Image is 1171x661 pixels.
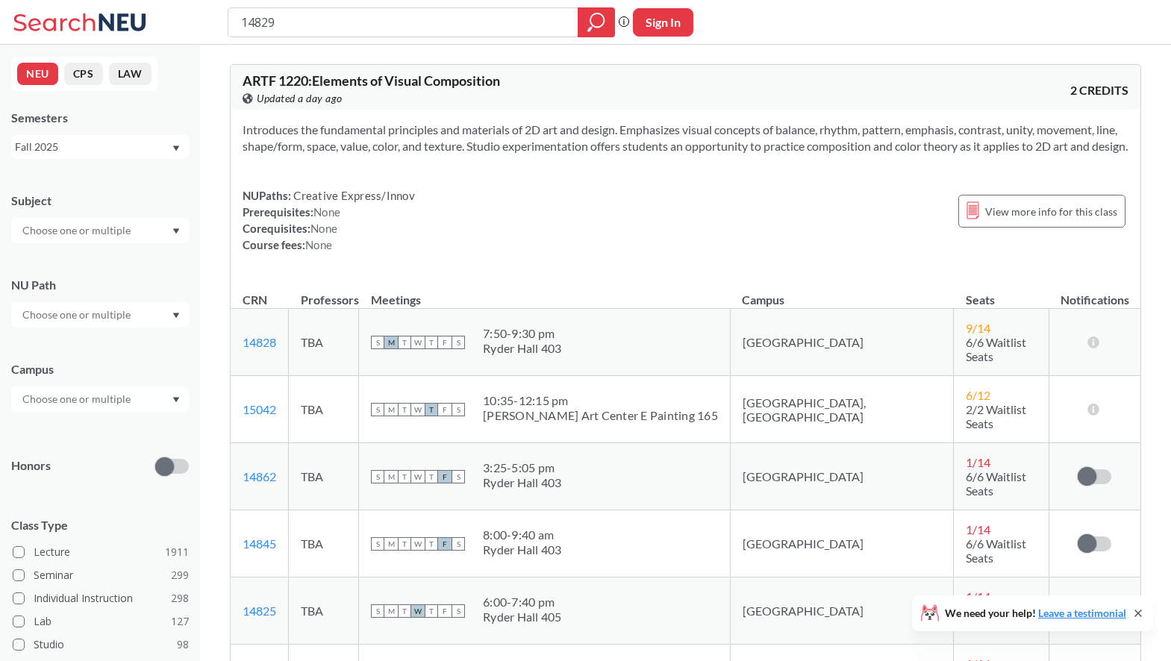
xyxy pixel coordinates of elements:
[15,306,140,324] input: Choose one or multiple
[310,222,337,235] span: None
[966,589,990,604] span: 1 / 14
[452,403,465,416] span: S
[425,604,438,618] span: T
[13,612,189,631] label: Lab
[384,604,398,618] span: M
[243,469,276,483] a: 14862
[730,577,953,645] td: [GEOGRAPHIC_DATA]
[384,537,398,551] span: M
[411,470,425,483] span: W
[172,145,180,151] svg: Dropdown arrow
[172,313,180,319] svg: Dropdown arrow
[483,595,562,610] div: 6:00 - 7:40 pm
[15,139,171,155] div: Fall 2025
[483,542,562,557] div: Ryder Hall 403
[257,90,343,107] span: Updated a day ago
[291,189,415,202] span: Creative Express/Innov
[966,402,1026,430] span: 2/2 Waitlist Seats
[13,566,189,585] label: Seminar
[371,403,384,416] span: S
[371,537,384,551] span: S
[1038,607,1126,619] a: Leave a testimonial
[954,277,1049,309] th: Seats
[483,408,718,423] div: [PERSON_NAME] Art Center E Painting 165
[425,336,438,349] span: T
[1070,82,1128,98] span: 2 CREDITS
[438,336,452,349] span: F
[11,386,189,412] div: Dropdown arrow
[172,228,180,234] svg: Dropdown arrow
[384,470,398,483] span: M
[243,72,500,89] span: ARTF 1220 : Elements of Visual Composition
[411,537,425,551] span: W
[411,336,425,349] span: W
[11,302,189,328] div: Dropdown arrow
[11,517,189,533] span: Class Type
[243,122,1128,154] section: Introduces the fundamental principles and materials of 2D art and design. Emphasizes visual conce...
[64,63,103,85] button: CPS
[398,336,411,349] span: T
[11,277,189,293] div: NU Path
[411,604,425,618] span: W
[305,238,332,251] span: None
[438,604,452,618] span: F
[11,192,189,209] div: Subject
[483,610,562,624] div: Ryder Hall 405
[452,470,465,483] span: S
[289,277,359,309] th: Professors
[425,470,438,483] span: T
[371,336,384,349] span: S
[425,537,438,551] span: T
[730,510,953,577] td: [GEOGRAPHIC_DATA]
[172,397,180,403] svg: Dropdown arrow
[11,218,189,243] div: Dropdown arrow
[171,567,189,583] span: 299
[730,309,953,376] td: [GEOGRAPHIC_DATA]
[289,443,359,510] td: TBA
[371,604,384,618] span: S
[438,537,452,551] span: F
[945,608,1126,618] span: We need your help!
[483,527,562,542] div: 8:00 - 9:40 am
[578,7,615,37] div: magnifying glass
[243,335,276,349] a: 14828
[243,604,276,618] a: 14825
[109,63,152,85] button: LAW
[452,537,465,551] span: S
[11,135,189,159] div: Fall 2025Dropdown arrow
[587,12,605,33] svg: magnifying glass
[730,376,953,443] td: [GEOGRAPHIC_DATA], [GEOGRAPHIC_DATA]
[243,187,415,253] div: NUPaths: Prerequisites: Corequisites: Course fees:
[17,63,58,85] button: NEU
[384,336,398,349] span: M
[966,335,1026,363] span: 6/6 Waitlist Seats
[483,460,562,475] div: 3:25 - 5:05 pm
[289,510,359,577] td: TBA
[438,470,452,483] span: F
[452,604,465,618] span: S
[13,542,189,562] label: Lecture
[243,292,267,308] div: CRN
[398,537,411,551] span: T
[13,635,189,654] label: Studio
[243,402,276,416] a: 15042
[240,10,567,35] input: Class, professor, course number, "phrase"
[1049,277,1140,309] th: Notifications
[398,403,411,416] span: T
[177,636,189,653] span: 98
[966,522,990,536] span: 1 / 14
[966,469,1026,498] span: 6/6 Waitlist Seats
[452,336,465,349] span: S
[966,321,990,335] span: 9 / 14
[633,8,693,37] button: Sign In
[411,403,425,416] span: W
[11,361,189,378] div: Campus
[171,590,189,607] span: 298
[11,457,51,474] p: Honors
[371,470,384,483] span: S
[359,277,731,309] th: Meetings
[966,388,990,402] span: 6 / 12
[15,222,140,239] input: Choose one or multiple
[730,277,953,309] th: Campus
[289,309,359,376] td: TBA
